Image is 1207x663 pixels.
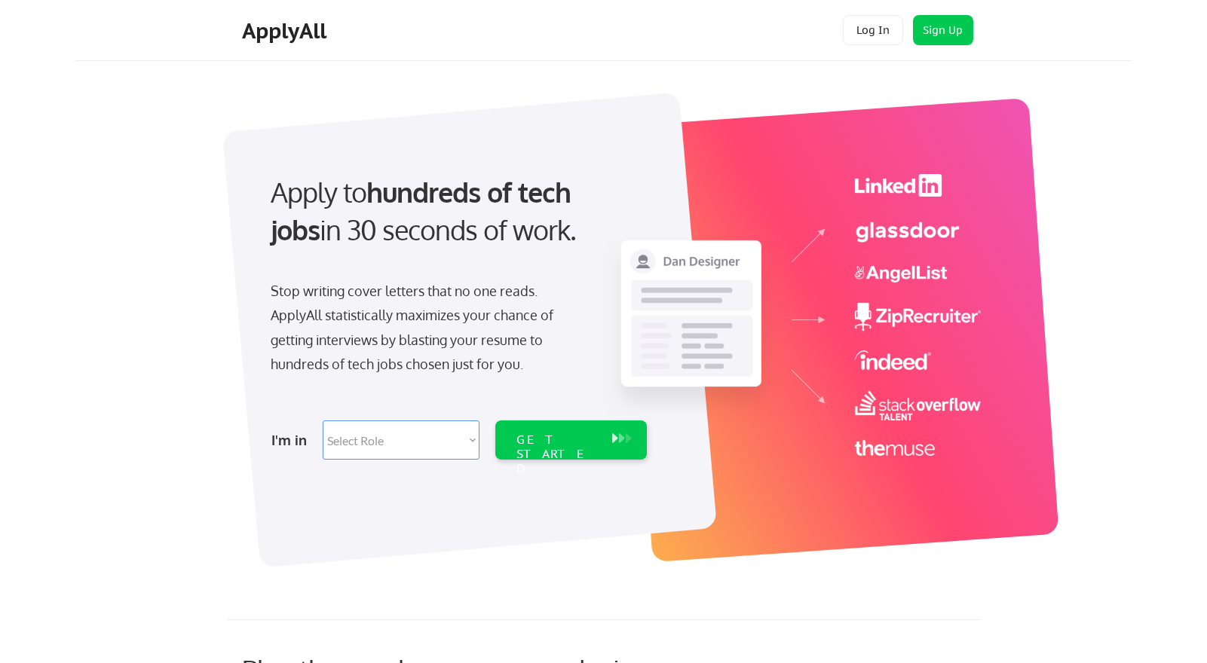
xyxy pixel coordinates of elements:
[516,432,597,476] div: GET STARTED
[271,175,577,246] strong: hundreds of tech jobs
[271,279,581,377] div: Stop writing cover letters that no one reads. ApplyAll statistically maximizes your chance of get...
[271,428,314,452] div: I'm in
[271,173,641,249] div: Apply to in 30 seconds of work.
[913,15,973,45] button: Sign Up
[242,18,331,44] div: ApplyAll
[843,15,903,45] button: Log In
